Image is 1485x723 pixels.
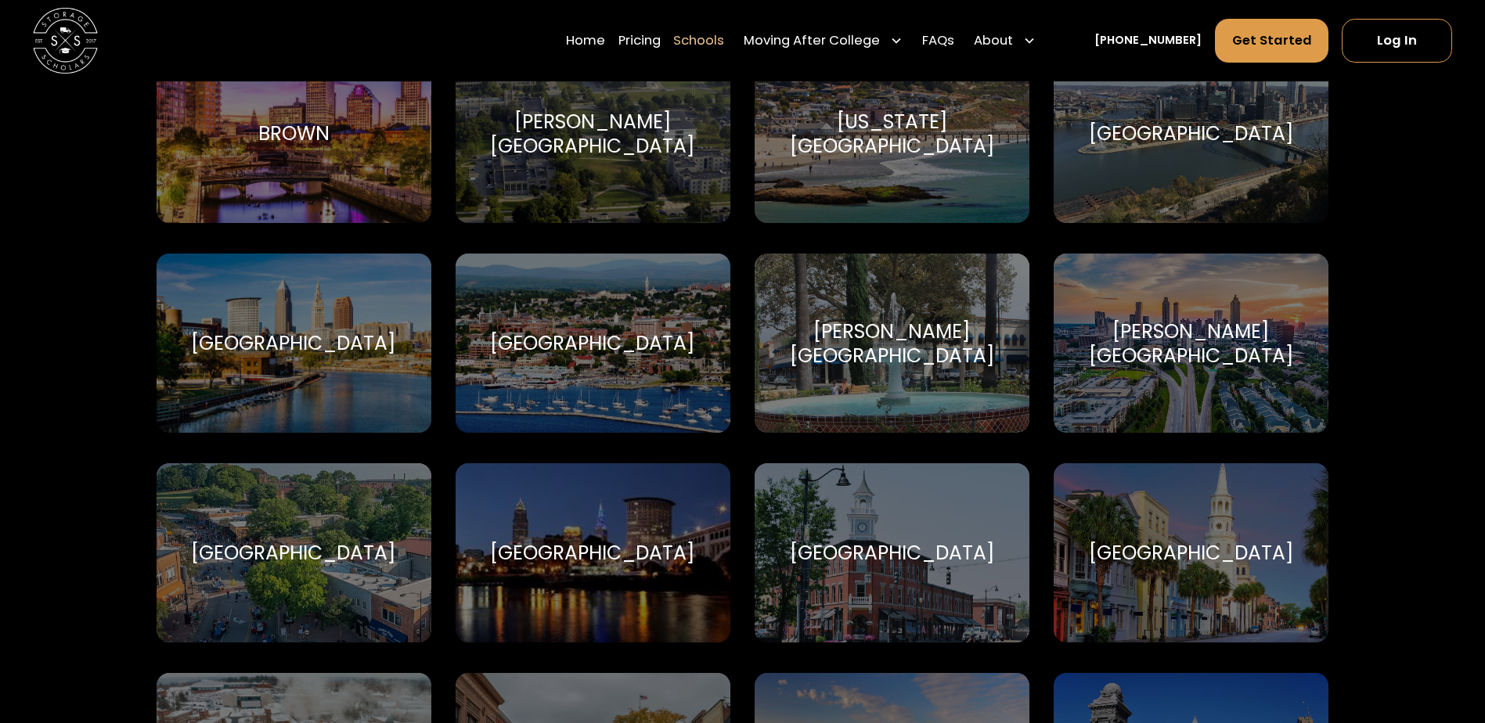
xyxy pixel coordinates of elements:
[744,31,880,51] div: Moving After College
[191,541,396,565] div: [GEOGRAPHIC_DATA]
[1215,19,1329,63] a: Get Started
[490,331,695,355] div: [GEOGRAPHIC_DATA]
[618,18,661,63] a: Pricing
[1054,463,1328,642] a: Go to selected school
[922,18,954,63] a: FAQs
[157,254,431,433] a: Go to selected school
[755,254,1029,433] a: Go to selected school
[456,254,730,433] a: Go to selected school
[191,331,396,355] div: [GEOGRAPHIC_DATA]
[157,463,431,642] a: Go to selected school
[1054,254,1328,433] a: Go to selected school
[774,110,1010,158] div: [US_STATE][GEOGRAPHIC_DATA]
[456,463,730,642] a: Go to selected school
[1054,45,1328,224] a: Go to selected school
[1342,19,1452,63] a: Log In
[157,45,431,224] a: Go to selected school
[1073,319,1309,368] div: [PERSON_NAME][GEOGRAPHIC_DATA]
[33,8,98,73] img: Storage Scholars main logo
[755,45,1029,224] a: Go to selected school
[968,18,1043,63] div: About
[475,110,711,158] div: [PERSON_NAME][GEOGRAPHIC_DATA]
[456,45,730,224] a: Go to selected school
[1094,32,1202,49] a: [PHONE_NUMBER]
[1089,541,1294,565] div: [GEOGRAPHIC_DATA]
[755,463,1029,642] a: Go to selected school
[490,541,695,565] div: [GEOGRAPHIC_DATA]
[737,18,910,63] div: Moving After College
[673,18,724,63] a: Schools
[790,541,995,565] div: [GEOGRAPHIC_DATA]
[1089,121,1294,146] div: [GEOGRAPHIC_DATA]
[974,31,1013,51] div: About
[258,121,330,146] div: Brown
[566,18,605,63] a: Home
[774,319,1010,368] div: [PERSON_NAME][GEOGRAPHIC_DATA]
